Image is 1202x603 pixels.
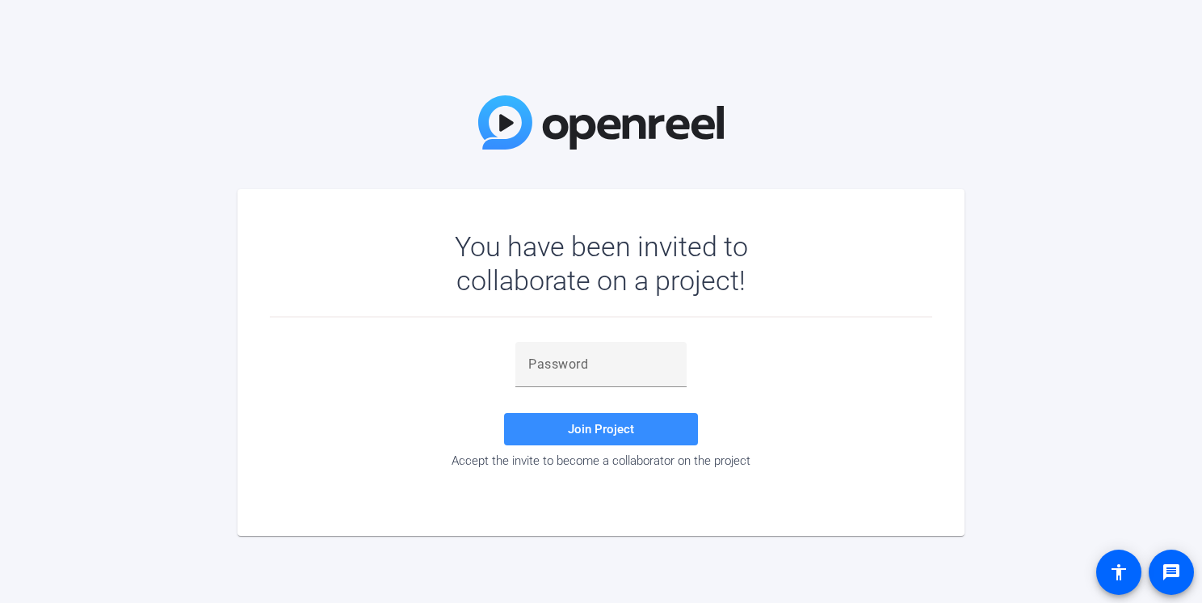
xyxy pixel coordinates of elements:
[1162,563,1181,582] mat-icon: message
[528,355,674,374] input: Password
[478,95,724,150] img: OpenReel Logo
[568,422,634,436] span: Join Project
[270,453,932,468] div: Accept the invite to become a collaborator on the project
[1109,563,1128,582] mat-icon: accessibility
[504,413,698,445] button: Join Project
[408,230,795,297] div: You have been invited to collaborate on a project!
